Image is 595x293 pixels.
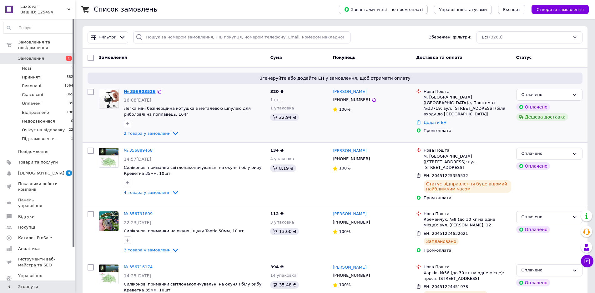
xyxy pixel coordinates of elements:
span: Недодзвонився [22,119,55,124]
a: [PERSON_NAME] [333,148,366,154]
span: Очікує на відправку [22,127,65,133]
span: 198 [67,110,73,115]
div: [PHONE_NUMBER] [331,96,371,104]
span: 2 товара у замовленні [124,131,172,136]
a: 4 товара у замовленні [124,190,179,195]
span: 1 [71,136,73,142]
div: Оплачено [522,267,570,274]
a: Силіконові приманки світлонакопичувальні на окуня і білу рибу Креветка 35мм, 10шт [124,165,261,176]
div: Статус відправлення буде відомий найближчим часом [424,180,511,193]
div: Кременчук, №9 (до 30 кг на одне місце): вул. [PERSON_NAME], 12 [424,217,511,228]
div: м. [GEOGRAPHIC_DATA] ([GEOGRAPHIC_DATA].), Поштомат №33719: вул. [STREET_ADDRESS] (біля входу до ... [424,94,511,117]
span: Замовлення та повідомлення [18,39,75,51]
span: 4 упаковка [270,156,294,161]
span: Замовлення [18,56,44,61]
div: Пром-оплата [424,128,511,134]
span: Відгуки [18,214,34,220]
span: 8 [66,170,72,176]
span: 1 [66,56,72,61]
a: № 356716174 [124,265,153,269]
input: Пошук за номером замовлення, ПІБ покупця, номером телефону, Email, номером накладної [133,31,350,43]
span: 320 ₴ [270,89,284,94]
span: (3268) [489,35,502,39]
span: 100% [339,282,350,287]
div: 13.60 ₴ [270,228,299,235]
span: Оплачені [22,101,42,106]
div: [PHONE_NUMBER] [331,271,371,280]
span: Товари та послуги [18,159,58,165]
span: ЕН: 20451224451978 [424,284,468,289]
div: Оплачено [522,214,570,220]
div: Нова Пошта [424,211,511,217]
div: Оплачено [522,92,570,98]
span: 100% [339,229,350,234]
a: 2 товара у замовленні [124,131,179,136]
span: 14 упаковка [270,273,296,278]
span: [DEMOGRAPHIC_DATA] [18,170,64,176]
span: Покупці [18,225,35,230]
a: № 356903536 [124,89,156,94]
div: Пром-оплата [424,248,511,253]
span: ЕН: 20451224632621 [424,231,468,236]
h1: Список замовлень [94,6,157,13]
span: 1 [71,66,73,71]
div: Нова Пошта [424,89,511,94]
span: 14:25[DATE] [124,273,151,278]
span: 3 товара у замовленні [124,248,172,252]
span: Прийняті [22,74,41,80]
div: Нова Пошта [424,148,511,153]
div: 8.19 ₴ [270,164,296,172]
span: 134 ₴ [270,148,284,153]
span: Всі [482,34,488,40]
div: 22.94 ₴ [270,114,299,121]
span: Легка міні безінерційна котушка з металевою шпулею для риболовлі на поплавець, 164г [124,106,251,117]
a: Силіконові приманки на окуня і щуку Tantic 50мм, 10шт [124,229,244,233]
span: Силіконові приманки світлонакопичувальні на окуня і білу рибу Креветка 35мм, 10шт [124,282,261,292]
div: Ваш ID: 125494 [20,9,75,15]
span: 100% [339,166,350,170]
img: Фото товару [99,211,118,231]
img: Фото товару [99,89,118,109]
div: Заплановано [424,238,459,245]
span: Доставка та оплата [416,55,462,60]
span: Управління сайтом [18,273,58,284]
div: [PHONE_NUMBER] [331,218,371,226]
span: Cума [270,55,282,60]
span: 582 [67,74,73,80]
span: Управління статусами [439,7,487,12]
div: 35.48 ₴ [270,281,299,289]
div: Дешева доставка [516,113,568,121]
button: Завантажити звіт по пром-оплаті [339,5,428,14]
a: № 356791809 [124,211,153,216]
a: Фото товару [99,264,119,284]
div: Пром-оплата [424,195,511,201]
div: м. [GEOGRAPHIC_DATA] ([STREET_ADDRESS]: вул. [STREET_ADDRESS] [424,154,511,171]
input: Пошук [3,22,73,33]
span: 22 [69,127,73,133]
span: 3 упаковка [270,220,294,225]
button: Створити замовлення [532,5,589,14]
a: № 356889468 [124,148,153,153]
button: Управління статусами [434,5,492,14]
div: Оплачено [516,162,550,170]
button: Експорт [498,5,526,14]
span: Статус [516,55,532,60]
div: Оплачено [516,279,550,286]
span: Виконані [22,83,41,89]
span: 22:23[DATE] [124,220,151,225]
a: [PERSON_NAME] [333,89,366,95]
span: 14:57[DATE] [124,157,151,162]
span: Замовлення [99,55,127,60]
span: Скасовані [22,92,43,98]
div: Оплачено [516,226,550,233]
span: 16:08[DATE] [124,98,151,103]
span: 1564 [64,83,73,89]
span: Фільтри [99,34,117,40]
span: Під замовлення [22,136,56,142]
span: Аналітика [18,246,40,251]
a: [PERSON_NAME] [333,211,366,217]
img: Фото товару [99,148,118,167]
div: Оплачено [522,150,570,157]
div: [PHONE_NUMBER] [331,155,371,163]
